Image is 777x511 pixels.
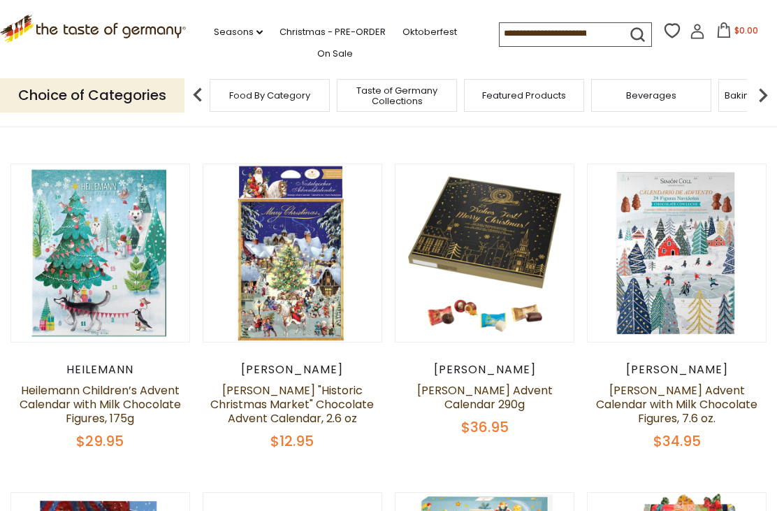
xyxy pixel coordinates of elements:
[402,24,457,40] a: Oktoberfest
[20,382,181,426] a: Heilemann Children’s Advent Calendar with Milk Chocolate Figures, 175g
[184,81,212,109] img: previous arrow
[203,164,382,343] img: Heidel "Historic Christmas Market" Chocolate Advent Calendar, 2.6 oz
[210,382,374,426] a: [PERSON_NAME] "Historic Christmas Market" Chocolate Advent Calendar, 2.6 oz
[229,90,310,101] a: Food By Category
[10,363,190,377] div: Heilemann
[341,85,453,106] a: Taste of Germany Collections
[395,363,574,377] div: [PERSON_NAME]
[417,382,553,412] a: [PERSON_NAME] Advent Calendar 290g
[626,90,676,101] a: Beverages
[587,363,767,377] div: [PERSON_NAME]
[708,22,767,43] button: $0.00
[279,24,386,40] a: Christmas - PRE-ORDER
[317,46,353,62] a: On Sale
[270,431,314,451] span: $12.95
[76,431,124,451] span: $29.95
[461,417,509,437] span: $36.95
[11,164,189,343] img: Heilemann Children’s Advent Calendar with Milk Chocolate Figures, 175g
[653,431,701,451] span: $34.95
[588,164,766,343] img: Simón Coll Advent Calendar with Milk Chocolate Figures, 7.6 oz.
[734,24,758,36] span: $0.00
[214,24,263,40] a: Seasons
[596,382,757,426] a: [PERSON_NAME] Advent Calendar with Milk Chocolate Figures, 7.6 oz.
[482,90,566,101] a: Featured Products
[749,81,777,109] img: next arrow
[395,164,574,343] img: Lambertz Advent Calendar 290g
[203,363,382,377] div: [PERSON_NAME]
